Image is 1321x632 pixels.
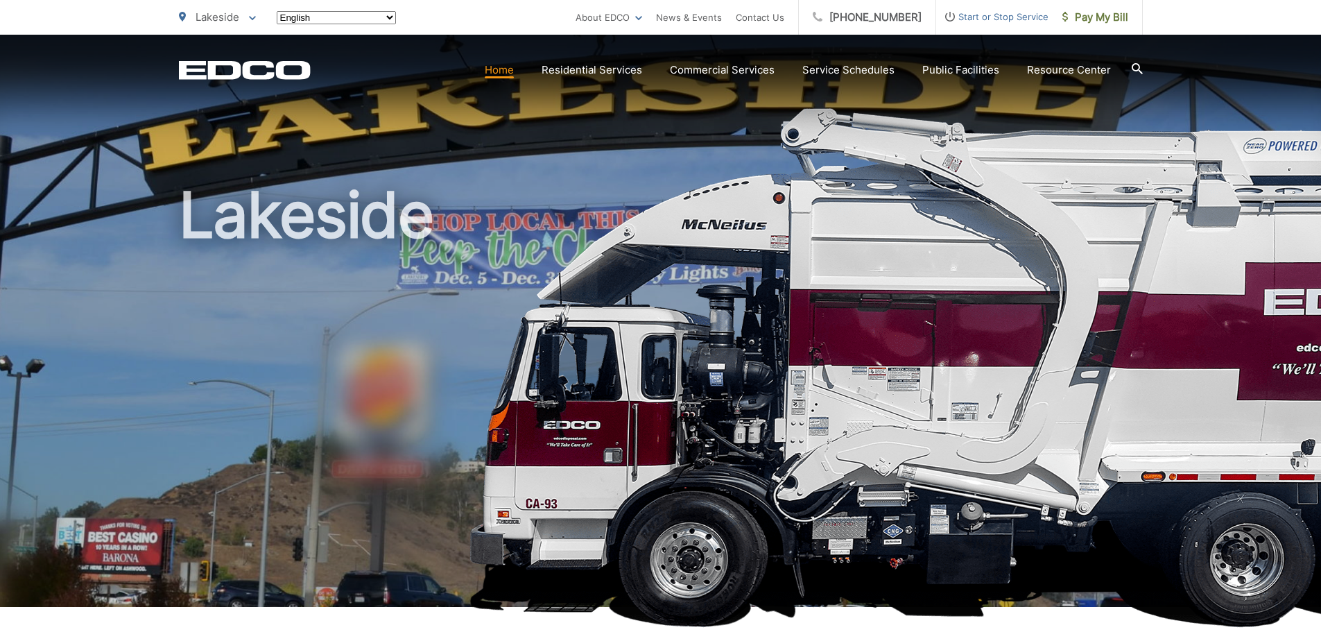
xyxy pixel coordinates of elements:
span: Lakeside [196,10,239,24]
a: Home [485,62,514,78]
a: About EDCO [576,9,642,26]
select: Select a language [277,11,396,24]
a: Commercial Services [670,62,775,78]
a: Resource Center [1027,62,1111,78]
span: Pay My Bill [1062,9,1128,26]
a: Service Schedules [802,62,895,78]
a: Residential Services [542,62,642,78]
a: Contact Us [736,9,784,26]
a: News & Events [656,9,722,26]
a: EDCD logo. Return to the homepage. [179,60,311,80]
a: Public Facilities [922,62,999,78]
h1: Lakeside [179,180,1143,620]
